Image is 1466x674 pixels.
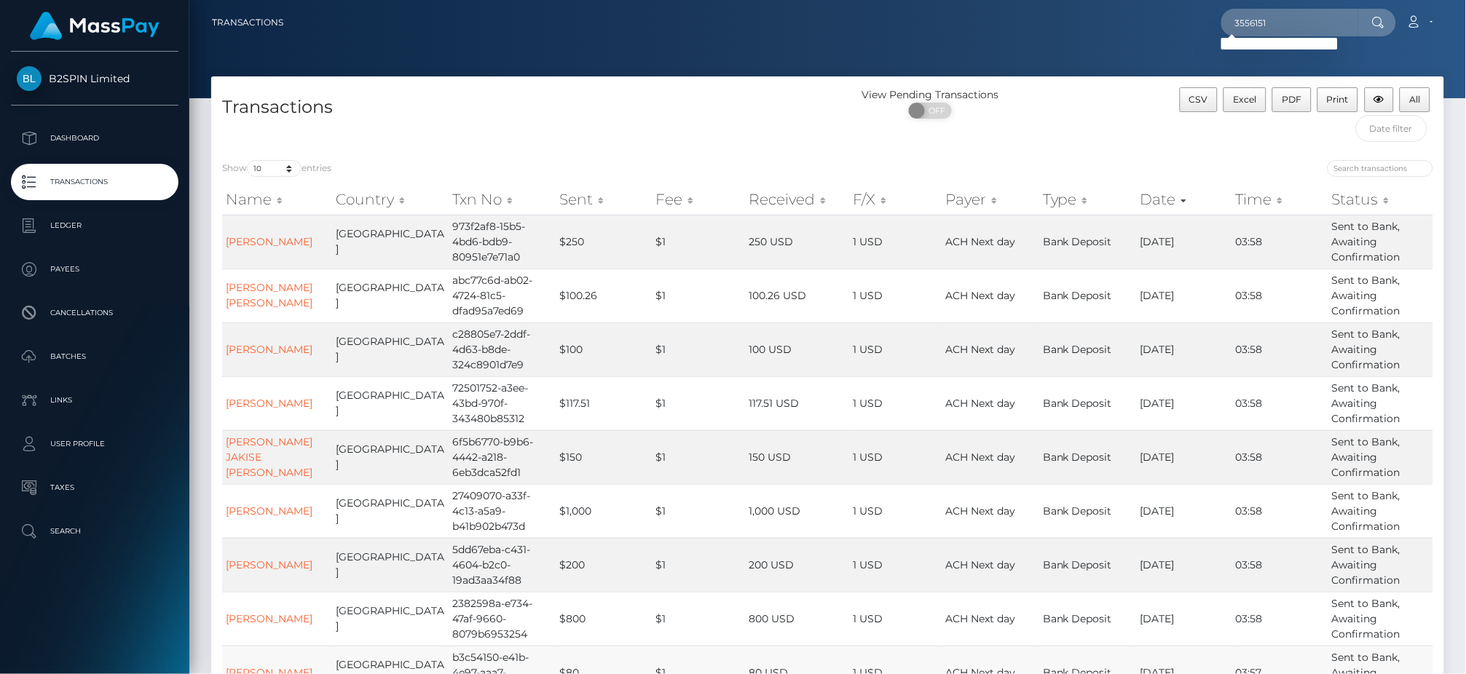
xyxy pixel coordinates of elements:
td: Bank Deposit [1039,215,1136,269]
input: Date filter [1356,115,1427,142]
td: 800 USD [746,592,850,646]
td: $1 [652,484,745,538]
a: Payees [11,251,178,288]
td: [GEOGRAPHIC_DATA] [332,430,449,484]
span: ACH Next day [946,289,1016,302]
input: Search... [1221,9,1358,36]
a: Taxes [11,469,178,506]
td: [GEOGRAPHIC_DATA] [332,592,449,646]
th: Received: activate to sort column ascending [746,185,850,214]
td: Sent to Bank, Awaiting Confirmation [1328,322,1433,376]
td: $100.26 [556,269,652,322]
span: B2SPIN Limited [11,72,178,85]
div: View Pending Transactions [828,87,1033,103]
td: c28805e7-2ddf-4d63-b8de-324c8901d7e9 [449,322,556,376]
a: User Profile [11,426,178,462]
td: 100 USD [746,322,850,376]
td: 03:58 [1232,376,1328,430]
td: $1 [652,215,745,269]
span: Excel [1234,94,1257,105]
td: [DATE] [1136,376,1232,430]
td: 03:58 [1232,215,1328,269]
td: 1 USD [850,322,942,376]
button: All [1400,87,1430,112]
span: CSV [1189,94,1208,105]
a: [PERSON_NAME] [226,235,312,248]
button: Column visibility [1365,87,1395,112]
a: [PERSON_NAME] [226,558,312,571]
th: Date: activate to sort column ascending [1136,185,1232,214]
td: $1 [652,269,745,322]
td: Bank Deposit [1039,538,1136,592]
td: 1,000 USD [746,484,850,538]
td: $1 [652,538,745,592]
img: MassPay Logo [30,12,159,40]
th: Sent: activate to sort column ascending [556,185,652,214]
td: 2382598a-e734-47af-9660-8079b6953254 [449,592,556,646]
th: Fee: activate to sort column ascending [652,185,745,214]
td: 1 USD [850,269,942,322]
td: 03:58 [1232,592,1328,646]
td: 03:58 [1232,538,1328,592]
p: Transactions [17,171,173,193]
td: 72501752-a3ee-43bd-970f-343480b85312 [449,376,556,430]
p: Payees [17,258,173,280]
span: ACH Next day [946,235,1016,248]
td: Sent to Bank, Awaiting Confirmation [1328,269,1433,322]
td: 27409070-a33f-4c13-a5a9-b41b902b473d [449,484,556,538]
span: Print [1327,94,1349,105]
th: Status: activate to sort column ascending [1328,185,1433,214]
td: [DATE] [1136,484,1232,538]
td: [GEOGRAPHIC_DATA] [332,322,449,376]
td: [DATE] [1136,269,1232,322]
p: Search [17,520,173,542]
td: $100 [556,322,652,376]
td: 1 USD [850,592,942,646]
td: Bank Deposit [1039,376,1136,430]
td: Sent to Bank, Awaiting Confirmation [1328,484,1433,538]
td: [GEOGRAPHIC_DATA] [332,269,449,322]
td: $1 [652,430,745,484]
a: Batches [11,338,178,375]
th: Txn No: activate to sort column ascending [449,185,556,214]
th: Country: activate to sort column ascending [332,185,449,214]
p: Batches [17,346,173,368]
td: [GEOGRAPHIC_DATA] [332,484,449,538]
a: [PERSON_NAME] [PERSON_NAME] [226,281,312,309]
td: 200 USD [746,538,850,592]
td: 100.26 USD [746,269,850,322]
td: 973f2af8-15b5-4bd6-bdb9-80951e7e71a0 [449,215,556,269]
h4: Transactions [222,95,817,120]
td: Sent to Bank, Awaiting Confirmation [1328,538,1433,592]
p: Cancellations [17,302,173,324]
label: Show entries [222,160,331,177]
button: PDF [1272,87,1312,112]
span: ACH Next day [946,397,1016,410]
td: 117.51 USD [746,376,850,430]
td: 5dd67eba-c431-4604-b2c0-19ad3aa34f88 [449,538,556,592]
td: $800 [556,592,652,646]
a: [PERSON_NAME] [226,343,312,356]
td: [GEOGRAPHIC_DATA] [332,376,449,430]
span: ACH Next day [946,451,1016,464]
th: Name: activate to sort column ascending [222,185,332,214]
td: abc77c6d-ab02-4724-81c5-dfad95a7ed69 [449,269,556,322]
td: 6f5b6770-b9b6-4442-a218-6eb3dca52fd1 [449,430,556,484]
td: [DATE] [1136,592,1232,646]
img: B2SPIN Limited [17,66,42,91]
button: Excel [1223,87,1266,112]
select: Showentries [247,160,302,177]
th: Payer: activate to sort column ascending [942,185,1040,214]
td: [GEOGRAPHIC_DATA] [332,215,449,269]
td: $1 [652,376,745,430]
td: 1 USD [850,215,942,269]
a: Transactions [11,164,178,200]
a: [PERSON_NAME] [226,504,312,518]
td: 250 USD [746,215,850,269]
td: $150 [556,430,652,484]
td: 1 USD [850,484,942,538]
td: Sent to Bank, Awaiting Confirmation [1328,376,1433,430]
td: Sent to Bank, Awaiting Confirmation [1328,430,1433,484]
p: User Profile [17,433,173,455]
span: ACH Next day [946,504,1016,518]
